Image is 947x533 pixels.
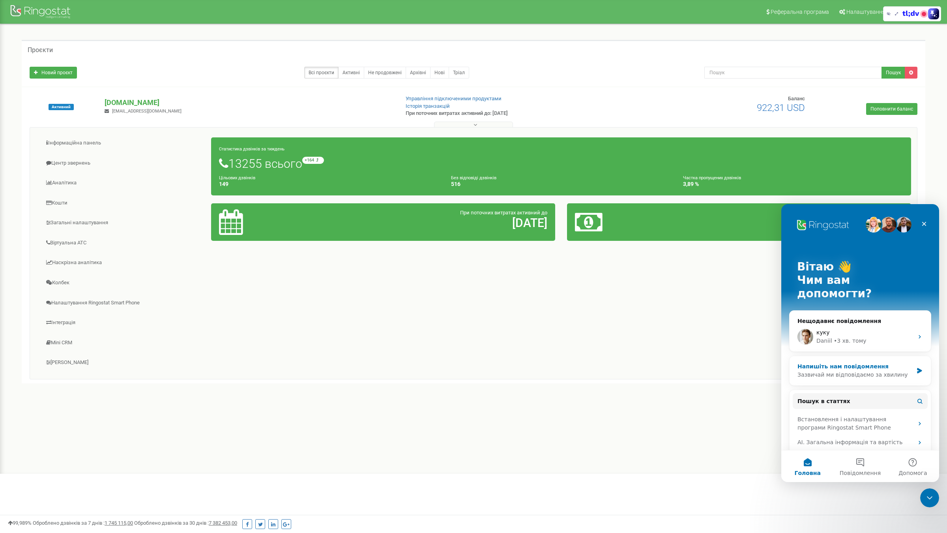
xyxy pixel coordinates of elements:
a: Новий проєкт [30,67,77,79]
span: Реферальна програма [771,9,829,15]
small: Частка пропущених дзвінків [683,175,741,180]
iframe: Intercom live chat [781,204,939,482]
a: Нові [430,67,449,79]
a: Загальні налаштування [36,213,211,233]
span: Баланс [788,96,805,101]
a: Mini CRM [36,333,211,353]
p: [DOMAIN_NAME] [105,98,393,108]
a: Архівні [406,67,430,79]
a: Інтеграція [36,313,211,332]
span: [EMAIL_ADDRESS][DOMAIN_NAME] [112,109,182,114]
small: Статистика дзвінків за тиждень [219,146,284,152]
a: [PERSON_NAME] [36,353,211,372]
button: Пошук [881,67,905,79]
h1: 13255 всього [219,157,903,170]
a: Аналiтика [36,173,211,193]
a: Історія транзакцій [406,103,450,109]
input: Пошук [704,67,882,79]
a: Управління підключеними продуктами [406,96,502,101]
p: При поточних витратах активний до: [DATE] [406,110,619,117]
h2: 922,27 $ [688,216,903,229]
a: Налаштування Ringostat Smart Phone [36,293,211,313]
a: Не продовжені [364,67,406,79]
h4: 149 [219,181,439,187]
span: Активний [49,104,74,110]
small: +164 [302,157,324,164]
span: При поточних витратах активний до [460,210,547,216]
a: Центр звернень [36,154,211,173]
a: Інформаційна панель [36,133,211,153]
a: Поповнити баланс [866,103,917,115]
h2: [DATE] [332,216,547,229]
small: Без відповіді дзвінків [451,175,496,180]
a: Колбек [36,273,211,293]
iframe: Intercom live chat [920,488,939,507]
a: Активні [338,67,364,79]
h4: 516 [451,181,671,187]
h5: Проєкти [28,47,53,54]
span: 922,31 USD [757,102,805,113]
small: Цільових дзвінків [219,175,255,180]
span: Налаштування профілю [846,9,909,15]
a: Віртуальна АТС [36,233,211,253]
h4: 3,89 % [683,181,903,187]
a: Всі проєкти [304,67,339,79]
a: Тріал [449,67,469,79]
a: Кошти [36,193,211,213]
a: Наскрізна аналітика [36,253,211,272]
